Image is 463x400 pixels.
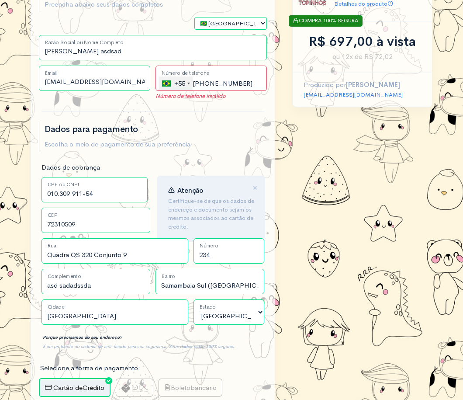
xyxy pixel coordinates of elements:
h4: Atenção [168,187,254,195]
strong: [PERSON_NAME] [346,80,400,89]
a: [EMAIL_ADDRESS][DOMAIN_NAME] [304,91,403,98]
input: Complemento [41,269,150,294]
input: Bairro [155,269,264,294]
input: Número [193,238,264,264]
button: Close [252,183,258,193]
p: Produzido por [304,80,422,90]
div: COMPRA 100% SEGURA [289,15,363,27]
span: bancário [190,383,217,392]
input: Cidade [41,299,188,325]
h2: Dados para pagamento [45,125,190,134]
span: × [252,181,258,194]
em: Número de telefone inválido [155,92,225,100]
label: Dados de cobrança: [41,163,102,173]
input: CPF ou CNPJ [41,177,148,202]
div: +55 [162,77,193,90]
input: Nome Completo [39,35,267,60]
span: ou 12x de R$ 72,02 [304,52,422,62]
div: É um protocolo do sistema de anti-fraude para sua segurança. Seus dados estão 100% seguros. [41,342,264,351]
label: Boleto [159,379,222,397]
p: Certifique-se de que os dados de endereço e documento sejam os mesmos associados ao cartão de cré... [168,197,254,231]
label: Selecione a forma de pagamento: [40,363,140,373]
input: Rua [41,238,188,264]
input: Email [39,66,150,91]
input: CEP [41,208,150,233]
label: Crédito [39,378,111,397]
span: Cartão de [53,383,83,392]
img: pix-logo-9c6f7f1e21d0dbbe27cc39d8b486803e509c07734d8fd270ca391423bc61e7ca.png [121,383,148,393]
p: Escolha o meio de pagamento de sua preferência [45,139,190,150]
div: R$ 697,00 à vista [304,32,422,52]
div: Brazil (Brasil): +55 [159,77,193,90]
strong: Porque precisamos do seu endereço? [43,334,122,340]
